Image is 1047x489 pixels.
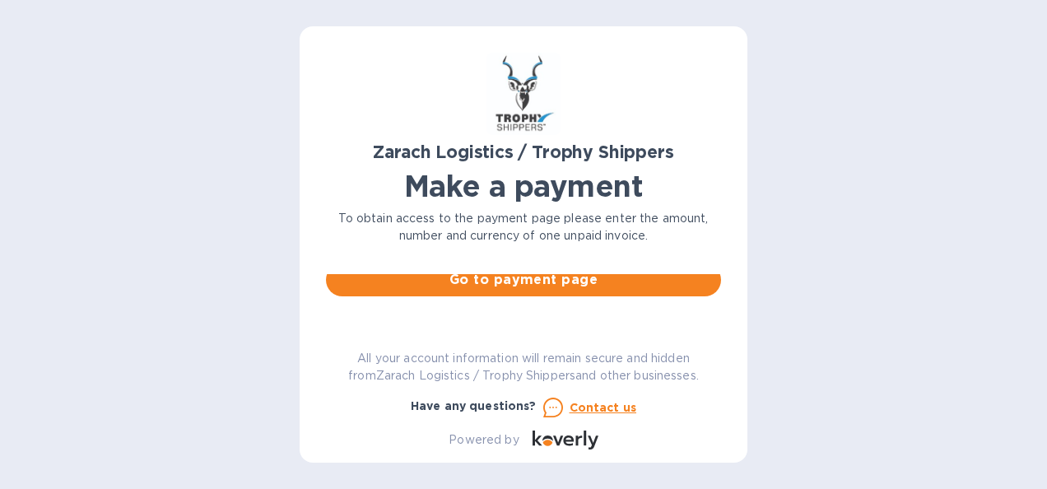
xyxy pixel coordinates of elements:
h1: Make a payment [326,169,721,203]
p: Powered by [449,431,519,449]
u: Contact us [570,401,637,414]
p: All your account information will remain secure and hidden from Zarach Logistics / Trophy Shipper... [326,350,721,384]
b: Zarach Logistics / Trophy Shippers [373,142,673,162]
b: Have any questions? [411,399,537,412]
button: Go to payment page [326,263,721,296]
p: To obtain access to the payment page please enter the amount, number and currency of one unpaid i... [326,210,721,244]
span: Go to payment page [339,270,708,290]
